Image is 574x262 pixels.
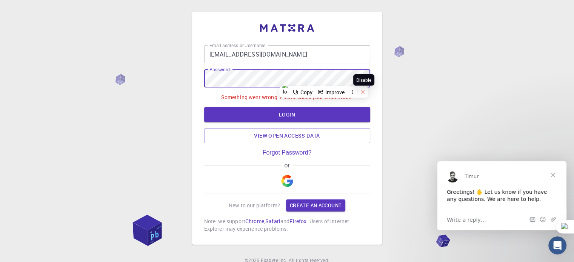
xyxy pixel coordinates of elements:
[437,161,566,230] iframe: Intercom live chat message
[245,218,264,225] a: Chrome
[548,236,566,254] iframe: Intercom live chat
[229,202,280,209] p: New to our platform?
[209,42,265,49] label: Email address or Username
[289,218,306,225] a: Firefox
[281,175,293,187] img: Google
[204,107,370,122] button: LOGIN
[221,93,353,101] p: Something went wrong. Please check your credentials.
[281,162,293,169] span: or
[209,66,229,73] label: Password
[286,199,345,211] a: Create an account
[265,218,280,225] a: Safari
[263,149,312,156] a: Forgot Password?
[204,218,370,233] p: Note: we support , and . Users of Internet Explorer may experience problems.
[204,128,370,143] a: View open access data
